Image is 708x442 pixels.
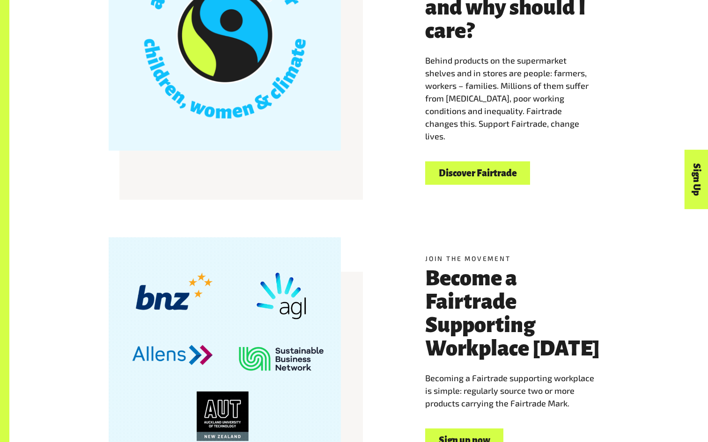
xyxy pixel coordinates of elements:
[425,161,530,185] a: Discover Fairtrade
[425,267,609,360] h3: Become a Fairtrade Supporting Workplace [DATE]
[425,372,609,410] p: Becoming a Fairtrade supporting workplace is simple: regularly source two or more products carryi...
[425,55,589,141] span: Behind products on the supermarket shelves and in stores are people: farmers, workers – families....
[425,254,609,263] h5: Join the movement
